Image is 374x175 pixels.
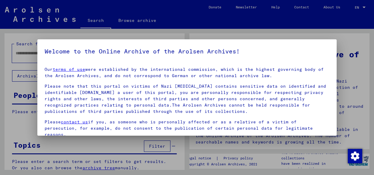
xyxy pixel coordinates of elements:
[348,149,362,163] img: Change consent
[61,119,88,125] a: contact us
[45,119,329,138] p: Please if you, as someone who is personally affected or as a relative of a victim of persecution,...
[45,66,329,79] p: Our were established by the international commission, which is the highest governing body of the ...
[53,67,85,72] a: terms of use
[45,83,329,115] p: Please note that this portal on victims of Nazi [MEDICAL_DATA] contains sensitive data on identif...
[45,47,329,56] h5: Welcome to the Online Archive of the Arolsen Archives!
